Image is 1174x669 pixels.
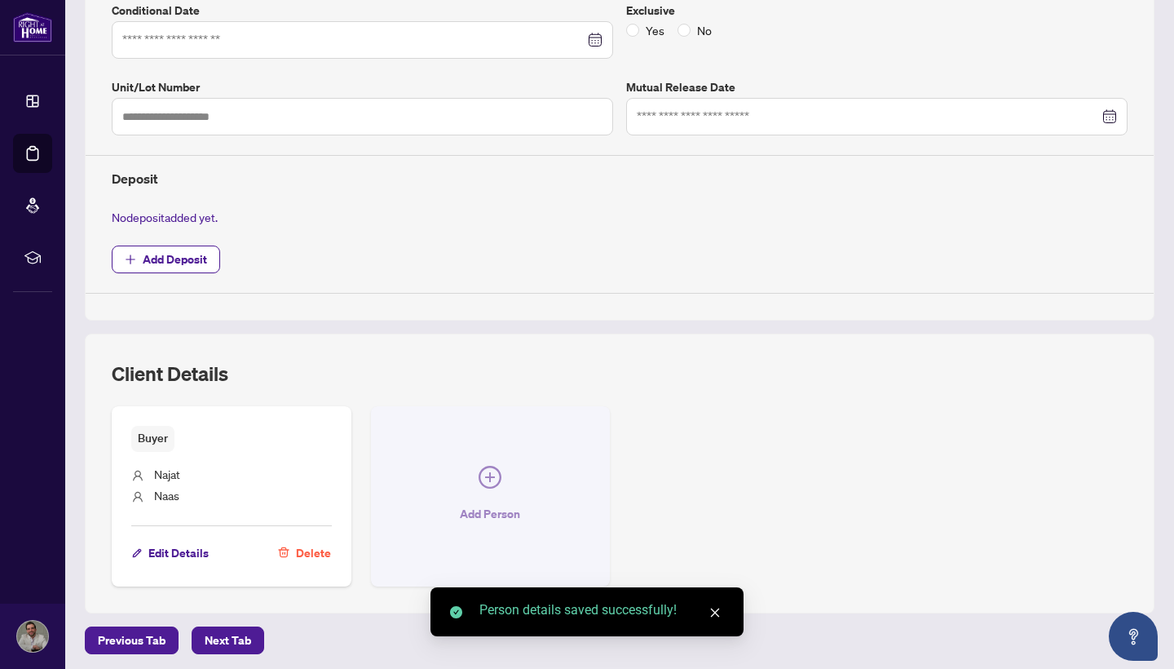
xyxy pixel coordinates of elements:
[148,540,209,566] span: Edit Details
[479,466,501,489] span: plus-circle
[450,606,462,618] span: check-circle
[277,539,332,567] button: Delete
[460,501,520,527] span: Add Person
[112,78,613,96] label: Unit/Lot Number
[626,2,1128,20] label: Exclusive
[691,21,718,39] span: No
[112,210,218,224] span: No deposit added yet.
[626,78,1128,96] label: Mutual Release Date
[143,246,207,272] span: Add Deposit
[296,540,331,566] span: Delete
[154,488,179,503] span: Naas
[131,426,174,451] span: Buyer
[192,627,264,654] button: Next Tab
[98,627,166,653] span: Previous Tab
[154,467,180,481] span: Najat
[1109,612,1158,661] button: Open asap
[125,254,136,265] span: plus
[13,12,52,42] img: logo
[371,406,611,586] button: Add Person
[131,539,210,567] button: Edit Details
[709,607,721,618] span: close
[205,627,251,653] span: Next Tab
[112,169,1128,188] h4: Deposit
[639,21,671,39] span: Yes
[85,627,179,654] button: Previous Tab
[112,246,220,273] button: Add Deposit
[17,621,48,652] img: Profile Icon
[479,600,724,620] div: Person details saved successfully!
[706,604,724,622] a: Close
[112,361,228,387] h2: Client Details
[112,2,613,20] label: Conditional Date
